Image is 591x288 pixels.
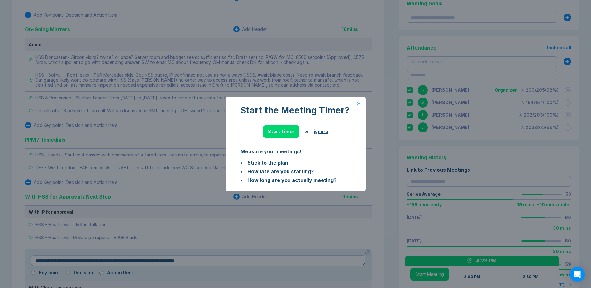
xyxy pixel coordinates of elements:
[241,148,351,155] div: Measure your meetings!
[304,129,309,134] div: or
[241,168,351,175] li: How late are you starting?
[263,125,299,138] button: Start Timer
[241,176,351,184] li: How long are you actually meeting?
[241,159,351,166] li: Stick to the plan
[241,105,351,115] div: Start the Meeting Timer?
[570,267,585,282] div: Open Intercom Messenger
[314,129,328,134] button: ignore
